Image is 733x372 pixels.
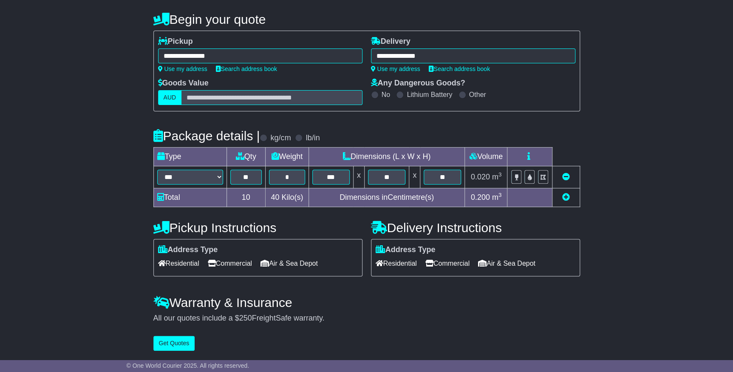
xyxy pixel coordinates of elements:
[465,148,507,166] td: Volume
[265,148,308,166] td: Weight
[239,314,252,322] span: 250
[153,221,362,235] h4: Pickup Instructions
[153,336,195,351] button: Get Quotes
[371,221,580,235] h4: Delivery Instructions
[153,295,580,310] h4: Warranty & Insurance
[471,173,490,181] span: 0.020
[226,148,265,166] td: Qty
[353,166,364,188] td: x
[471,193,490,202] span: 0.200
[153,12,580,26] h4: Begin your quote
[562,173,570,181] a: Remove this item
[498,192,502,198] sup: 3
[308,148,465,166] td: Dimensions (L x W x H)
[153,148,226,166] td: Type
[153,188,226,207] td: Total
[158,90,182,105] label: AUD
[478,257,535,270] span: Air & Sea Depot
[306,133,320,143] label: lb/in
[371,65,420,72] a: Use my address
[153,314,580,323] div: All our quotes include a $ FreightSafe warranty.
[153,129,260,143] h4: Package details |
[308,188,465,207] td: Dimensions in Centimetre(s)
[376,257,417,270] span: Residential
[158,257,199,270] span: Residential
[265,188,308,207] td: Kilo(s)
[371,79,465,88] label: Any Dangerous Goods?
[208,257,252,270] span: Commercial
[409,166,420,188] td: x
[492,193,502,202] span: m
[562,193,570,202] a: Add new item
[216,65,277,72] a: Search address book
[429,65,490,72] a: Search address book
[158,65,207,72] a: Use my address
[260,257,318,270] span: Air & Sea Depot
[127,362,249,369] span: © One World Courier 2025. All rights reserved.
[270,133,291,143] label: kg/cm
[498,171,502,178] sup: 3
[271,193,279,202] span: 40
[158,79,209,88] label: Goods Value
[226,188,265,207] td: 10
[469,91,486,99] label: Other
[376,245,436,255] label: Address Type
[492,173,502,181] span: m
[158,245,218,255] label: Address Type
[371,37,410,46] label: Delivery
[407,91,452,99] label: Lithium Battery
[382,91,390,99] label: No
[158,37,193,46] label: Pickup
[425,257,470,270] span: Commercial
